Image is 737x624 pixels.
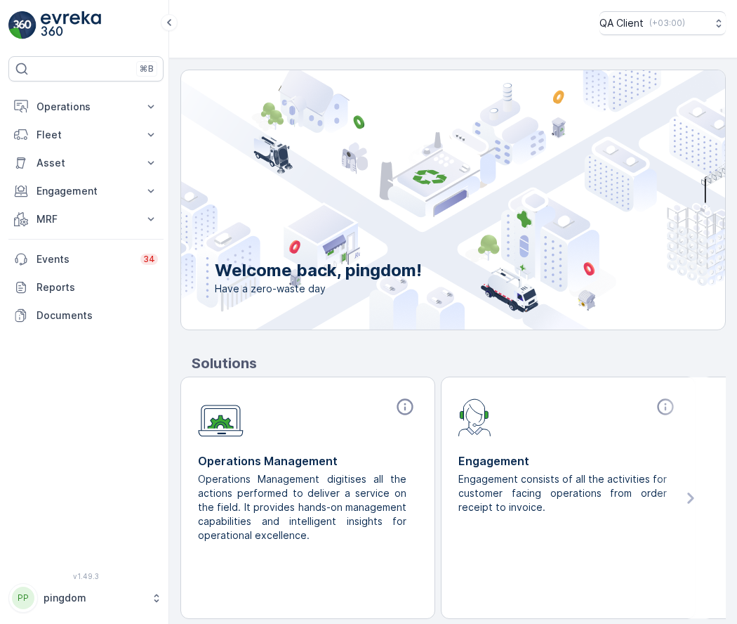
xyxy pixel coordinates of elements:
[118,70,725,330] img: city illustration
[36,252,132,266] p: Events
[8,572,164,580] span: v 1.49.3
[458,453,678,469] p: Engagement
[8,301,164,330] a: Documents
[36,128,135,142] p: Fleet
[599,16,644,30] p: QA Client
[8,93,164,121] button: Operations
[599,11,726,35] button: QA Client(+03:00)
[140,63,154,74] p: ⌘B
[143,254,155,265] p: 34
[36,156,135,170] p: Asset
[8,11,36,39] img: logo
[458,397,491,436] img: module-icon
[215,259,422,282] p: Welcome back, pingdom!
[36,100,135,114] p: Operations
[198,453,418,469] p: Operations Management
[41,11,101,39] img: logo_light-DOdMpM7g.png
[192,353,726,374] p: Solutions
[8,149,164,177] button: Asset
[36,280,158,294] p: Reports
[36,212,135,226] p: MRF
[8,121,164,149] button: Fleet
[198,472,406,542] p: Operations Management digitises all the actions performed to deliver a service on the field. It p...
[8,583,164,613] button: PPpingdom
[36,184,135,198] p: Engagement
[649,18,685,29] p: ( +03:00 )
[8,245,164,273] a: Events34
[215,282,422,296] span: Have a zero-waste day
[8,205,164,233] button: MRF
[12,587,34,609] div: PP
[8,177,164,205] button: Engagement
[198,397,244,437] img: module-icon
[44,591,144,605] p: pingdom
[36,308,158,323] p: Documents
[458,472,667,514] p: Engagement consists of all the activities for customer facing operations from order receipt to in...
[8,273,164,301] a: Reports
